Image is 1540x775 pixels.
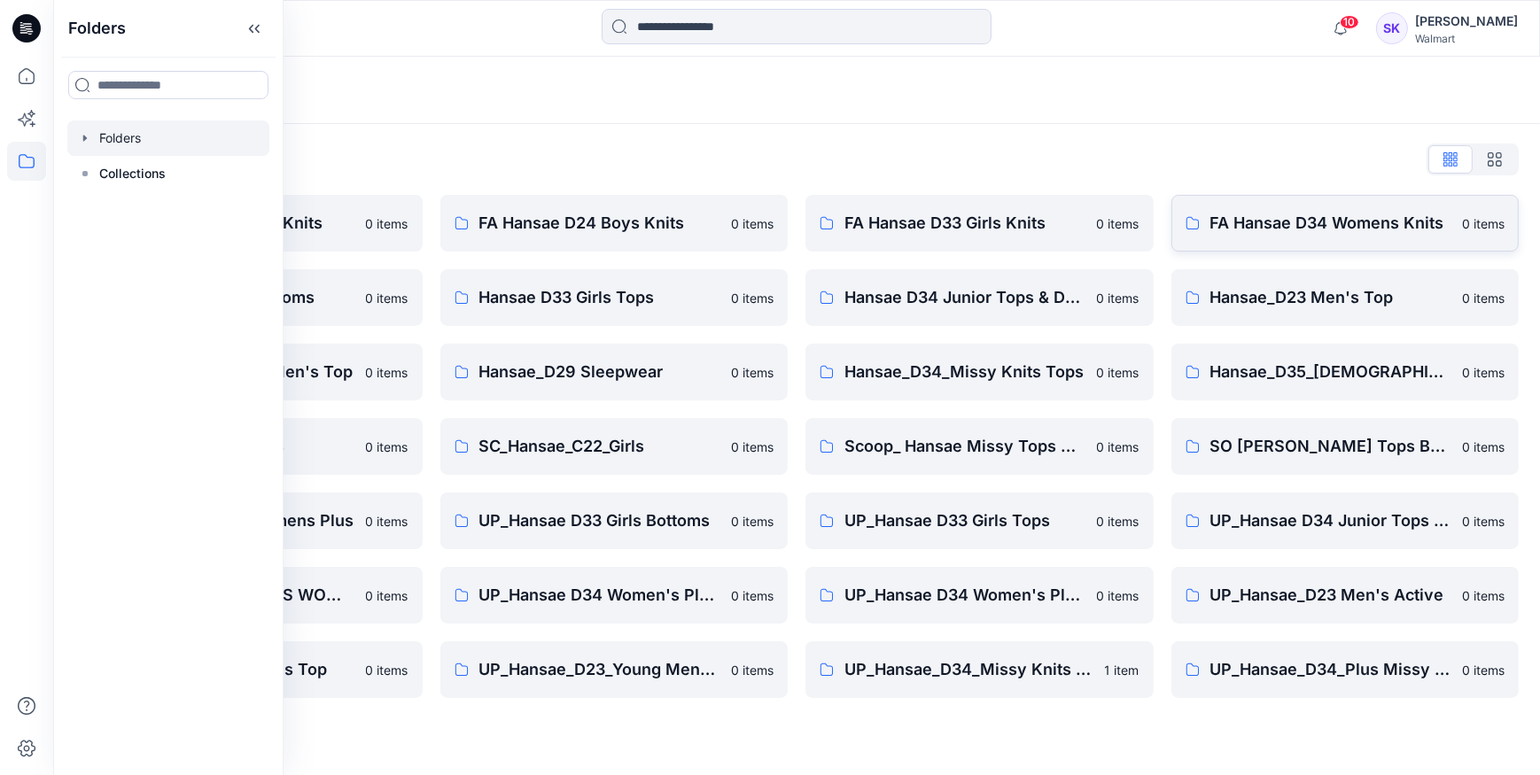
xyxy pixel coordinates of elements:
p: UP_Hansae D34 Women's Plus Tops [844,583,1086,608]
a: FA Hansae D24 Boys Knits0 items [440,195,789,252]
a: Hansae D34 Junior Tops & Dresses0 items [805,269,1154,326]
a: Hansae_D23 Men's Top0 items [1171,269,1520,326]
p: 1 item [1105,661,1139,679]
p: 0 items [731,661,774,679]
div: [PERSON_NAME] [1415,11,1518,32]
div: Walmart [1415,32,1518,45]
p: FA Hansae D24 Boys Knits [479,211,721,236]
p: SO [PERSON_NAME] Tops Bottoms Dresses [1210,434,1452,459]
p: 0 items [1462,438,1505,456]
p: 0 items [366,214,408,233]
a: UP_Hansae D33 Girls Tops0 items [805,492,1154,549]
a: UP_Hansae D34 Junior Tops & Dresses0 items [1171,492,1520,549]
p: 0 items [1097,289,1139,307]
p: UP_Hansae D34 Junior Tops & Dresses [1210,508,1452,533]
p: 0 items [366,661,408,679]
p: Hansae D33 Girls Tops [479,285,721,310]
p: 0 items [1097,363,1139,382]
p: UP_Hansae_D34_Missy Knits Tops [844,657,1094,682]
a: Hansae_D29 Sleepwear0 items [440,344,789,400]
p: 0 items [1097,438,1139,456]
p: Hansae_D34_Missy Knits Tops [844,360,1086,384]
a: UP_Hansae_D23 Men's Active0 items [1171,567,1520,624]
a: UP_Hansae D34 Women's Plus Tops0 items [805,567,1154,624]
p: UP_Hansae_D23 Men's Active [1210,583,1452,608]
p: 0 items [1462,512,1505,531]
p: 0 items [731,214,774,233]
p: 0 items [366,438,408,456]
div: SK [1376,12,1408,44]
p: Hansae_D23 Men's Top [1210,285,1452,310]
p: 0 items [366,363,408,382]
p: 0 items [1462,363,1505,382]
p: 0 items [1097,512,1139,531]
p: Hansae_D35_[DEMOGRAPHIC_DATA] Plus Tops & Dresses [1210,360,1452,384]
p: 0 items [1462,289,1505,307]
p: UP_Hansae D33 Girls Bottoms [479,508,721,533]
a: FA Hansae D34 Womens Knits0 items [1171,195,1520,252]
p: Hansae D34 Junior Tops & Dresses [844,285,1086,310]
p: UP_Hansae D34 Women's Plus Knits [479,583,721,608]
p: 0 items [1097,214,1139,233]
p: 0 items [366,586,408,605]
p: 0 items [1462,661,1505,679]
a: UP_Hansae D33 Girls Bottoms0 items [440,492,789,549]
p: FA Hansae D34 Womens Knits [1210,211,1452,236]
a: Hansae_D35_[DEMOGRAPHIC_DATA] Plus Tops & Dresses0 items [1171,344,1520,400]
p: 0 items [1462,586,1505,605]
a: UP_Hansae_D34_Missy Knits Tops1 item [805,641,1154,698]
p: 0 items [731,363,774,382]
p: 0 items [366,289,408,307]
p: Collections [99,163,166,184]
a: FA Hansae D33 Girls Knits0 items [805,195,1154,252]
p: SC_Hansae_C22_Girls [479,434,721,459]
p: 0 items [731,512,774,531]
p: 0 items [1097,586,1139,605]
p: UP_Hansae_D23_Young Men's Top [479,657,721,682]
p: 0 items [366,512,408,531]
span: 10 [1340,15,1359,29]
p: 0 items [1462,214,1505,233]
a: Hansae D33 Girls Tops0 items [440,269,789,326]
p: Scoop_ Hansae Missy Tops Bottoms Dress [844,434,1086,459]
p: 0 items [731,289,774,307]
p: UP_Hansae_D34_Plus Missy Bottom [1210,657,1452,682]
a: UP_Hansae_D34_Plus Missy Bottom0 items [1171,641,1520,698]
p: Hansae_D29 Sleepwear [479,360,721,384]
a: UP_Hansae D34 Women's Plus Knits0 items [440,567,789,624]
a: Hansae_D34_Missy Knits Tops0 items [805,344,1154,400]
a: UP_Hansae_D23_Young Men's Top0 items [440,641,789,698]
p: 0 items [731,438,774,456]
p: 0 items [731,586,774,605]
p: UP_Hansae D33 Girls Tops [844,508,1086,533]
a: Scoop_ Hansae Missy Tops Bottoms Dress0 items [805,418,1154,475]
p: FA Hansae D33 Girls Knits [844,211,1086,236]
a: SO [PERSON_NAME] Tops Bottoms Dresses0 items [1171,418,1520,475]
a: SC_Hansae_C22_Girls0 items [440,418,789,475]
